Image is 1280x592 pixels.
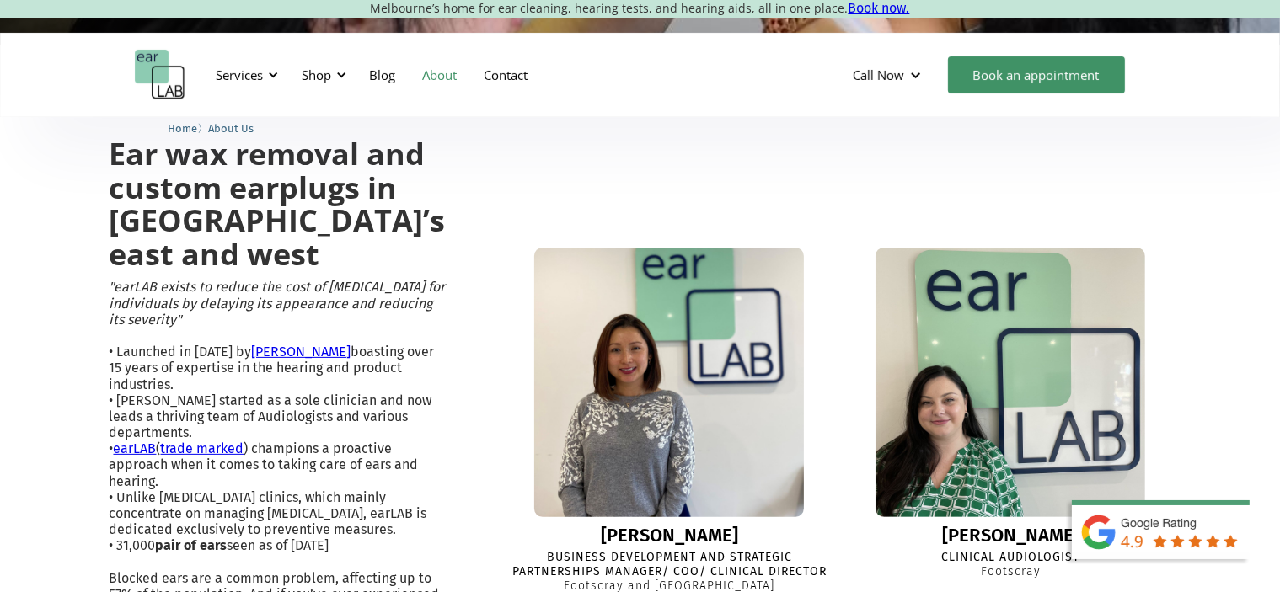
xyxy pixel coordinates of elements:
[410,51,471,99] a: About
[169,120,209,137] li: 〉
[509,551,829,579] div: Business Development and Strategic Partnerships Manager/ COO/ Clinical Director
[941,551,1079,565] div: Clinical Audiologist
[942,525,1079,546] div: [PERSON_NAME]
[169,122,198,135] span: Home
[209,122,254,135] span: About Us
[850,248,1170,579] a: Eleanor[PERSON_NAME]Clinical AudiologistFootscray
[521,234,817,531] img: Lisa
[209,120,254,136] a: About Us
[135,50,185,100] a: home
[217,67,264,83] div: Services
[854,67,905,83] div: Call Now
[876,248,1145,517] img: Eleanor
[114,440,157,456] a: earLAB
[840,50,940,100] div: Call Now
[206,50,284,100] div: Services
[169,120,198,136] a: Home
[161,440,244,456] a: trade marked
[292,50,352,100] div: Shop
[156,537,228,553] strong: pair of ears
[110,137,446,270] h2: Ear wax removal and custom earplugs in [GEOGRAPHIC_DATA]’s east and west
[601,525,738,546] div: [PERSON_NAME]
[252,344,351,360] a: [PERSON_NAME]
[356,51,410,99] a: Blog
[981,565,1041,579] div: Footscray
[471,51,542,99] a: Contact
[948,56,1125,93] a: Book an appointment
[110,279,446,327] em: "earLAB exists to reduce the cost of [MEDICAL_DATA] for individuals by delaying its appearance an...
[303,67,332,83] div: Shop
